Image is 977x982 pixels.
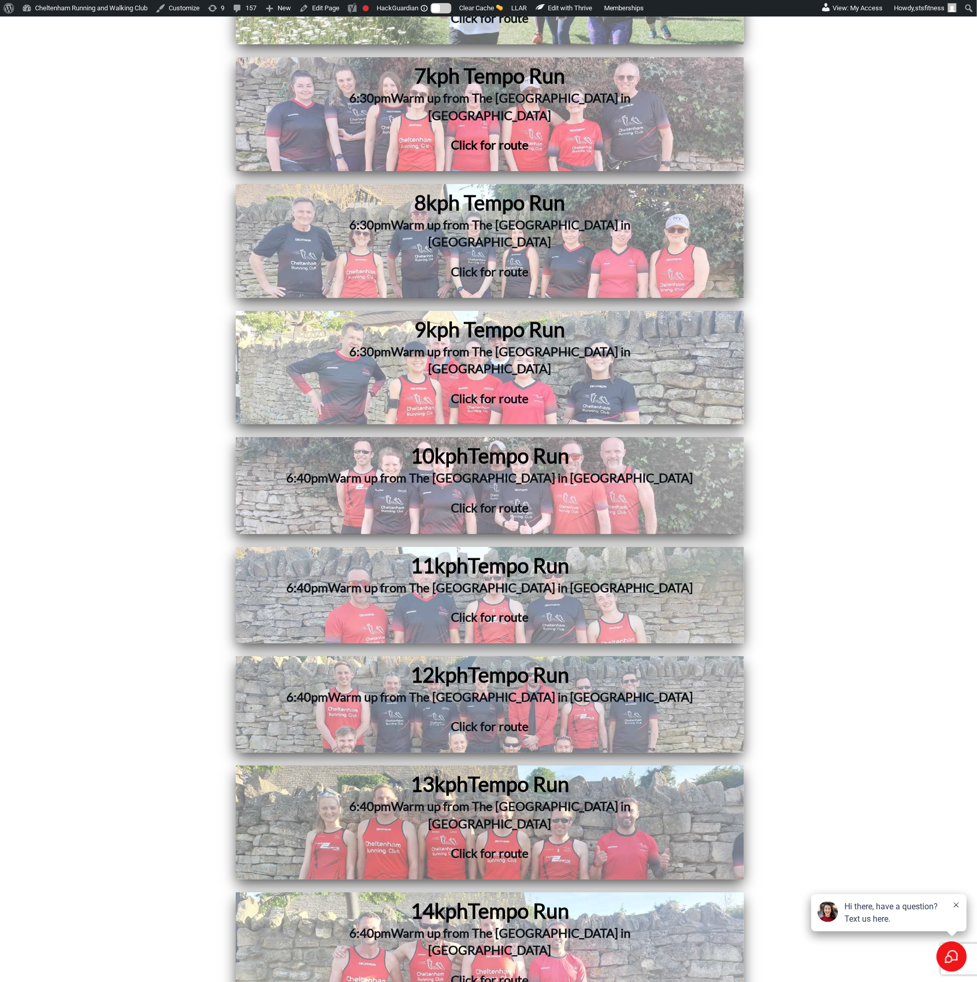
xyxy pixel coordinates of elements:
[279,442,702,469] h1: 10kph
[349,925,391,940] span: 6:40pm
[459,4,494,12] span: Clear Cache
[349,217,391,232] span: 6:30pm
[451,10,529,25] span: Click for route
[349,344,391,359] span: 6:30pm
[329,689,693,704] span: Warm up from The [GEOGRAPHIC_DATA] in [GEOGRAPHIC_DATA]
[329,470,693,485] span: Warm up from The [GEOGRAPHIC_DATA] in [GEOGRAPHIC_DATA]
[391,90,630,123] span: Warm up from The [GEOGRAPHIC_DATA] in [GEOGRAPHIC_DATA]
[411,772,468,796] span: 13kph
[415,63,565,88] span: 7kph Tempo Run
[411,553,468,578] span: 11kph
[468,772,569,796] span: Tempo Run
[468,662,569,687] span: Tempo Run
[468,553,569,578] span: Tempo Run
[349,90,391,105] span: 6:30pm
[496,4,503,11] img: 🧽
[349,798,391,813] span: 6:40pm
[468,443,569,468] span: Tempo Run
[468,898,569,923] span: Tempo Run
[287,580,329,595] span: 6:40pm
[415,190,565,215] span: 8kph Tempo Run
[391,925,630,958] span: Warm up from The [GEOGRAPHIC_DATA] in [GEOGRAPHIC_DATA]
[451,264,529,279] span: Click for route
[391,344,630,376] span: Warm up from The [GEOGRAPHIC_DATA] in [GEOGRAPHIC_DATA]
[287,689,329,704] span: 6:40pm
[915,4,945,12] span: stsfitness
[329,580,693,595] span: Warm up from The [GEOGRAPHIC_DATA] in [GEOGRAPHIC_DATA]
[451,500,529,515] span: Click for route
[451,137,529,152] span: Click for route
[451,845,529,860] span: Click for route
[411,662,468,687] span: 12kph
[411,898,468,923] span: 14kph
[451,609,529,624] span: Click for route
[415,317,565,342] span: 9kph Tempo Run
[391,798,630,831] span: Warm up from The [GEOGRAPHIC_DATA] in [GEOGRAPHIC_DATA]
[451,391,529,406] span: Click for route
[391,217,630,249] span: Warm up from The [GEOGRAPHIC_DATA] in [GEOGRAPHIC_DATA]
[363,5,369,11] div: Focus keyphrase not set
[451,719,529,734] span: Click for route
[287,470,329,485] span: 6:40pm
